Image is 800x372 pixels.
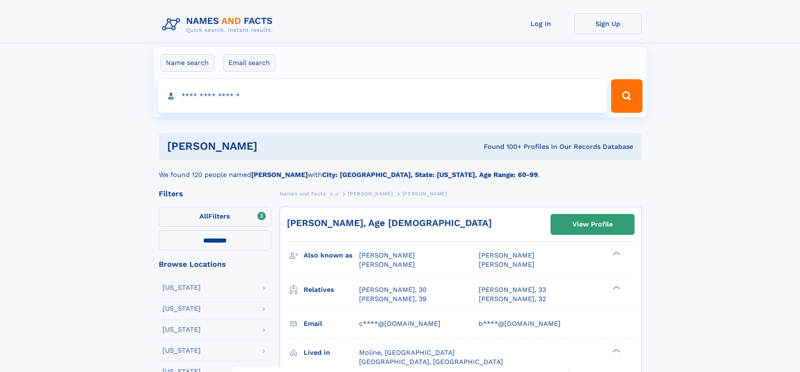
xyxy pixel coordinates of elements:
[359,251,415,259] span: [PERSON_NAME]
[304,248,359,263] h3: Also known as
[199,212,208,220] span: All
[158,79,608,113] input: search input
[348,191,393,197] span: [PERSON_NAME]
[160,54,214,72] label: Name search
[611,285,621,290] div: ❯
[370,142,633,151] div: Found 100+ Profiles In Our Records Database
[359,349,455,356] span: Moline, [GEOGRAPHIC_DATA]
[611,79,642,113] button: Search Button
[223,54,275,72] label: Email search
[348,188,393,199] a: [PERSON_NAME]
[359,294,427,304] a: [PERSON_NAME], 39
[287,218,492,228] a: [PERSON_NAME], Age [DEMOGRAPHIC_DATA]
[163,284,201,291] div: [US_STATE]
[335,188,338,199] a: J
[611,251,621,256] div: ❯
[611,348,621,353] div: ❯
[163,347,201,354] div: [US_STATE]
[335,191,338,197] span: J
[167,141,371,151] h1: [PERSON_NAME]
[479,294,546,304] a: [PERSON_NAME], 32
[251,171,308,179] b: [PERSON_NAME]
[159,190,271,198] div: Filters
[280,188,326,199] a: Names and Facts
[507,13,574,34] a: Log In
[163,305,201,312] div: [US_STATE]
[359,358,503,366] span: [GEOGRAPHIC_DATA], [GEOGRAPHIC_DATA]
[163,326,201,333] div: [US_STATE]
[572,215,613,234] div: View Profile
[159,13,280,36] img: Logo Names and Facts
[159,260,271,268] div: Browse Locations
[159,207,271,227] label: Filters
[159,160,642,180] div: We found 120 people named with .
[322,171,538,179] b: City: [GEOGRAPHIC_DATA], State: [US_STATE], Age Range: 60-99
[479,285,546,294] a: [PERSON_NAME], 33
[551,214,634,234] a: View Profile
[479,251,535,259] span: [PERSON_NAME]
[402,191,447,197] span: [PERSON_NAME]
[479,260,535,268] span: [PERSON_NAME]
[574,13,642,34] a: Sign Up
[304,346,359,360] h3: Lived in
[359,260,415,268] span: [PERSON_NAME]
[359,285,427,294] a: [PERSON_NAME], 30
[304,283,359,297] h3: Relatives
[304,317,359,331] h3: Email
